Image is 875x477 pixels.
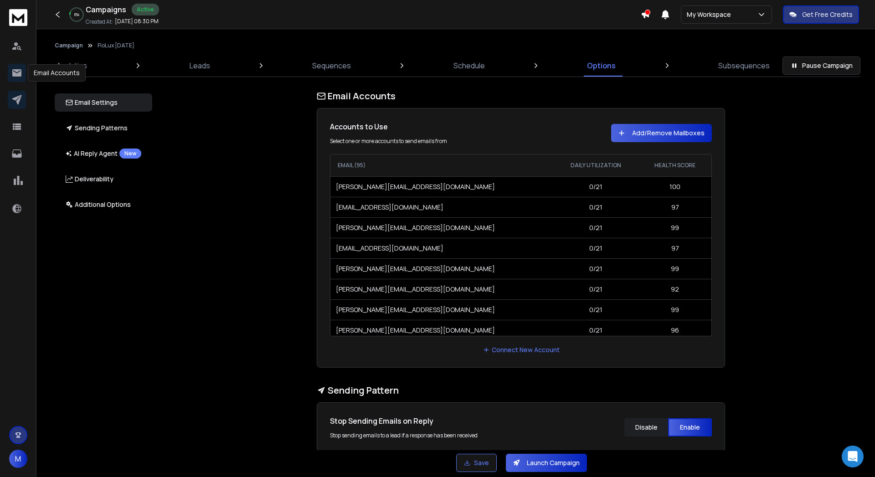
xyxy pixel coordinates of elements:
p: Options [587,60,616,71]
p: Email Settings [66,98,118,107]
button: Get Free Credits [783,5,859,24]
p: Leads [190,60,210,71]
a: Schedule [448,55,490,77]
div: Open Intercom Messenger [842,446,864,467]
p: My Workspace [687,10,735,19]
a: Analytics [51,55,93,77]
p: Analytics [57,60,87,71]
button: M [9,450,27,468]
p: Get Free Credits [802,10,853,19]
a: Sequences [307,55,356,77]
p: [DATE] 08:30 PM [115,18,159,25]
button: Campaign [55,42,83,49]
p: Sequences [312,60,351,71]
button: Email Settings [55,93,152,112]
div: Email Accounts [28,64,86,82]
p: 6 % [74,12,79,17]
div: Active [132,4,159,15]
p: Created At: [86,18,113,26]
h1: Email Accounts [317,90,725,103]
a: Leads [184,55,216,77]
p: FloLux [DATE] [98,42,134,49]
img: logo [9,9,27,26]
p: Subsequences [718,60,770,71]
a: Subsequences [713,55,775,77]
p: Schedule [453,60,485,71]
button: Pause Campaign [782,56,860,75]
a: Options [582,55,621,77]
h1: Campaigns [86,4,126,15]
